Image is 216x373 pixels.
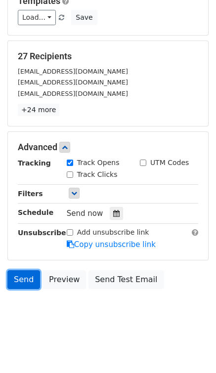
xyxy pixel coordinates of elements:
[7,270,40,289] a: Send
[18,190,43,198] strong: Filters
[18,159,51,167] strong: Tracking
[77,169,118,180] label: Track Clicks
[67,209,103,218] span: Send now
[18,68,128,75] small: [EMAIL_ADDRESS][DOMAIN_NAME]
[71,10,97,25] button: Save
[43,270,86,289] a: Preview
[18,142,198,153] h5: Advanced
[77,227,149,238] label: Add unsubscribe link
[18,229,66,237] strong: Unsubscribe
[18,79,128,86] small: [EMAIL_ADDRESS][DOMAIN_NAME]
[167,326,216,373] iframe: Chat Widget
[77,158,120,168] label: Track Opens
[18,104,59,116] a: +24 more
[150,158,189,168] label: UTM Codes
[18,51,198,62] h5: 27 Recipients
[18,208,53,216] strong: Schedule
[67,240,156,249] a: Copy unsubscribe link
[18,90,128,97] small: [EMAIL_ADDRESS][DOMAIN_NAME]
[88,270,164,289] a: Send Test Email
[18,10,56,25] a: Load...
